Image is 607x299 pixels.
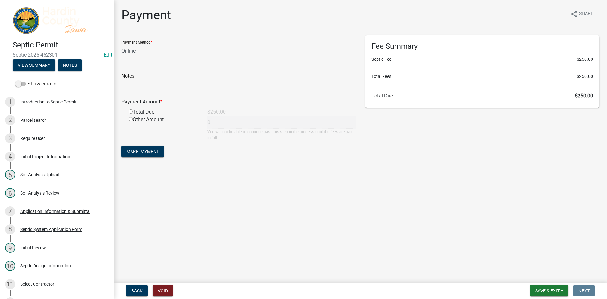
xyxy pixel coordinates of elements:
[104,52,112,58] a: Edit
[371,73,593,80] li: Total Fees
[5,224,15,234] div: 8
[20,282,54,286] div: Select Contractor
[13,52,101,58] span: Septic-2025-462301
[5,279,15,289] div: 11
[565,8,598,20] button: shareShare
[20,246,46,250] div: Initial Review
[573,285,595,296] button: Next
[575,93,593,99] span: $250.00
[126,285,148,296] button: Back
[20,191,59,195] div: Soil Analysis Review
[121,146,164,157] button: Make Payment
[530,285,568,296] button: Save & Exit
[371,93,593,99] h6: Total Due
[5,243,15,253] div: 9
[5,133,15,143] div: 3
[579,10,593,18] span: Share
[121,8,171,23] h1: Payment
[124,108,203,116] div: Total Due
[5,152,15,162] div: 4
[5,206,15,216] div: 7
[20,264,71,268] div: Septic Design Information
[15,80,56,88] label: Show emails
[20,172,59,177] div: Soil Analysis Upload
[126,149,159,154] span: Make Payment
[577,56,593,63] span: $250.00
[5,170,15,180] div: 5
[5,261,15,271] div: 10
[20,209,90,214] div: Application Information & Submittal
[104,52,112,58] wm-modal-confirm: Edit Application Number
[58,59,82,71] button: Notes
[5,115,15,125] div: 2
[20,154,70,159] div: Initial Project Information
[570,10,578,18] i: share
[58,63,82,68] wm-modal-confirm: Notes
[13,63,55,68] wm-modal-confirm: Summary
[20,100,77,104] div: Introduction to Septic Permit
[577,73,593,80] span: $250.00
[5,97,15,107] div: 1
[131,288,143,293] span: Back
[579,288,590,293] span: Next
[13,7,104,34] img: Hardin County, Iowa
[535,288,560,293] span: Save & Exit
[13,59,55,71] button: View Summary
[20,136,45,140] div: Require User
[153,285,173,296] button: Void
[124,116,203,141] div: Other Amount
[13,40,109,50] h4: Septic Permit
[5,188,15,198] div: 6
[20,227,82,232] div: Septic System Application Form
[371,56,593,63] li: Septic Fee
[117,98,360,106] div: Payment Amount
[20,118,47,122] div: Parcel search
[371,42,593,51] h6: Fee Summary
